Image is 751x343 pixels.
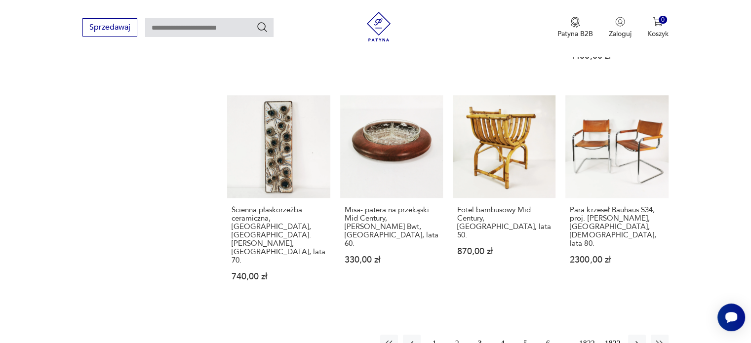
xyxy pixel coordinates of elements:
img: Ikona koszyka [653,17,663,27]
h3: Para krzeseł Bauhaus S34, proj. [PERSON_NAME], [GEOGRAPHIC_DATA], [DEMOGRAPHIC_DATA], lata 80. [570,206,664,248]
p: Zaloguj [609,29,632,38]
h3: Ścienna płaskorzeźba ceramiczna, [GEOGRAPHIC_DATA], [GEOGRAPHIC_DATA]. [PERSON_NAME], [GEOGRAPHIC... [232,206,325,265]
p: 4400,00 zł [570,52,664,60]
a: Fotel bambusowy Mid Century, Niemcy, lata 50.Fotel bambusowy Mid Century, [GEOGRAPHIC_DATA], lata... [453,95,555,300]
p: 330,00 zł [345,256,438,264]
a: Ikona medaluPatyna B2B [557,17,593,38]
h3: Misa- patera na przekąski Mid Century, [PERSON_NAME] Bwt, [GEOGRAPHIC_DATA], lata 60. [345,206,438,248]
p: 740,00 zł [232,272,325,281]
button: 0Koszyk [647,17,669,38]
button: Szukaj [256,21,268,33]
button: Sprzedawaj [82,18,137,37]
img: Ikona medalu [570,17,580,28]
a: Misa- patera na przekąski Mid Century, Richard Forgan Bwt, United Kingdom, lata 60.Misa- patera n... [340,95,443,300]
img: Patyna - sklep z meblami i dekoracjami vintage [364,12,394,41]
p: 870,00 zł [457,247,551,256]
a: Ścienna płaskorzeźba ceramiczna, Soholm, proj. Noomi Backhausen, Dania, lata 70.Ścienna płaskorze... [227,95,330,300]
a: Para krzeseł Bauhaus S34, proj. Mart Stam, Bulthaup, Niemcy, lata 80.Para krzeseł Bauhaus S34, pr... [565,95,668,300]
div: 0 [659,16,667,24]
p: 2300,00 zł [570,256,664,264]
img: Ikonka użytkownika [615,17,625,27]
button: Patyna B2B [557,17,593,38]
a: Sprzedawaj [82,25,137,32]
button: Zaloguj [609,17,632,38]
p: Koszyk [647,29,669,38]
p: Patyna B2B [557,29,593,38]
h3: Fotel bambusowy Mid Century, [GEOGRAPHIC_DATA], lata 50. [457,206,551,239]
iframe: Smartsupp widget button [717,304,745,331]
